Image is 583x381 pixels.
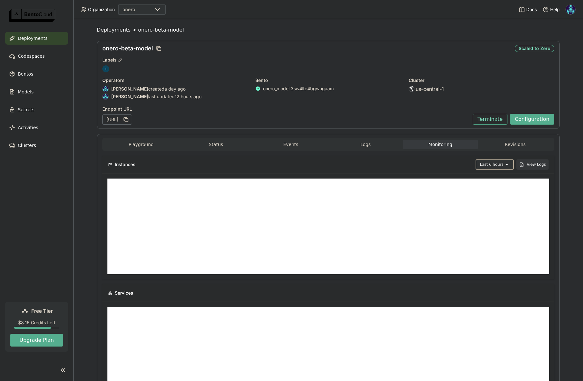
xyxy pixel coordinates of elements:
div: Labels [102,57,554,63]
span: Activities [18,124,38,131]
a: Models [5,85,68,98]
button: Events [253,140,328,149]
span: Codespaces [18,52,45,60]
span: onero-beta-model [138,27,184,33]
div: Last 6 hours [480,161,504,168]
span: Deployments [18,34,47,42]
button: Terminate [473,114,507,125]
img: Darko Petrovic [103,86,108,92]
button: Revisions [478,140,553,149]
span: Help [550,7,560,12]
span: Docs [526,7,537,12]
div: created [102,86,248,92]
img: Darko Petrovic [103,94,108,99]
a: Secrets [5,103,68,116]
nav: Breadcrumbs navigation [97,27,560,33]
span: Free Tier [31,308,53,314]
a: Clusters [5,139,68,152]
a: Bentos [5,68,68,80]
strong: [PERSON_NAME] [111,86,148,92]
span: Services [115,289,133,297]
button: Configuration [510,114,554,125]
span: Clusters [18,142,36,149]
a: Activities [5,121,68,134]
button: Status [179,140,253,149]
span: us-central-1 [416,86,444,92]
button: View Logs [516,159,549,170]
span: 12 hours ago [175,94,201,99]
a: Docs [519,6,537,13]
div: Operators [102,77,248,83]
svg: open [504,162,509,167]
span: Models [18,88,33,96]
span: Deployments [97,27,131,33]
div: Scaled to Zero [515,45,554,52]
a: Codespaces [5,50,68,62]
span: Logs [361,142,371,147]
span: onero-beta-model [102,45,153,52]
img: logo [9,9,55,22]
div: Cluster [409,77,554,83]
div: [URL] [102,114,132,125]
div: last updated [102,93,248,100]
img: Darko Petrovic [566,5,575,14]
div: onero [122,6,135,13]
span: a day ago [164,86,186,92]
div: $8.16 Credits Left [10,320,63,326]
a: Free Tier$8.16 Credits LeftUpgrade Plan [5,302,68,352]
span: + [102,65,109,72]
span: Bentos [18,70,33,78]
span: Secrets [18,106,34,114]
div: Bento [255,77,401,83]
div: Help [543,6,560,13]
div: Endpoint URL [102,106,470,112]
a: Deployments [5,32,68,45]
iframe: Number of Replicas [107,179,549,274]
button: Playground [104,140,179,149]
button: Monitoring [403,140,478,149]
button: Upgrade Plan [10,334,63,347]
strong: [PERSON_NAME] [111,94,148,99]
span: Instances [115,161,135,168]
a: onero_model:3sw4lte4bgwngaam [263,86,334,92]
span: Organization [88,7,115,12]
span: > [131,27,138,33]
